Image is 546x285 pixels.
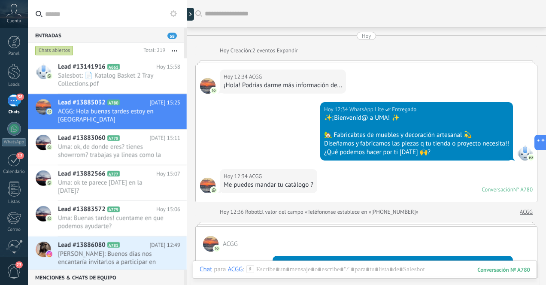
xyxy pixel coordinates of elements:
div: Chats abiertos [35,45,73,56]
div: Total: 219 [140,46,165,55]
div: Entradas [28,27,184,43]
img: instagram.svg [46,251,52,257]
div: Diseñamos y fabricamos las piezas q tu tienda o proyecto necesita!! [324,139,509,148]
span: Cuenta [7,18,21,24]
div: ¡Hola! Podrías darme más información de... [224,81,342,90]
span: 58 [16,94,24,100]
div: ¿Qué podemos hacer por ti [DATE] 🙌? [324,148,509,157]
div: ACGG [227,265,243,273]
a: ACGG [520,208,533,216]
span: Lead #13882566 [58,170,106,178]
span: Lead #13883572 [58,205,106,214]
div: Menciones & Chats de equipo [28,270,184,285]
div: Hoy 12:36 [220,208,245,216]
span: Entregado [321,259,345,267]
span: Hoy 15:06 [156,205,180,214]
span: ACGG [249,172,262,181]
span: A777 [107,171,120,176]
img: com.amocrm.amocrmwa.svg [46,144,52,150]
span: Entregado [392,105,416,114]
div: Panel [2,51,27,57]
span: Salesbot: 📄 Katalog Basket 2 Tray Collections.pdf [58,72,164,88]
div: Creación: [220,46,298,55]
span: 23 [15,261,23,268]
img: com.amocrm.amocrmwa.svg [46,180,52,186]
div: 🏡 Fabricabtes de muebles y decoración artesanal 💫 [324,131,509,139]
img: com.amocrm.amocrmwa.svg [46,73,52,79]
div: WhatsApp [2,138,26,146]
a: Expandir [277,46,298,55]
span: [DATE] 15:25 [149,98,180,107]
span: ACGG [200,178,215,193]
span: A780 [107,100,120,105]
span: A661 [107,64,120,70]
a: Lead #13883572 A779 Hoy 15:06 Uma: Buenas tardes! cuentame en que podemos ayudarte? [28,201,187,236]
span: [DATE] 15:11 [149,134,180,142]
div: Hoy [362,32,371,40]
span: Lead #13883060 [58,134,106,142]
span: Uma: Buenas tardes! cuentame en que podemos ayudarte? [58,214,164,230]
span: Lead #13141916 [58,63,106,71]
span: para [214,265,226,274]
img: com.amocrm.amocrmwa.svg [211,187,217,193]
span: WhatsApp Lite [349,105,384,114]
img: com.amocrm.amocrmwa.svg [211,88,217,94]
span: ACGG [203,236,218,252]
div: Hoy 12:34 [224,172,249,181]
span: A779 [107,206,120,212]
span: Uma: ok, de donde eres? tienes showrrom? trabajas ya lineas como la nuestra, buscas incorporar li... [58,143,164,159]
div: 780 [477,266,530,273]
div: Mostrar [185,8,194,21]
span: WhatsApp Lite [517,145,533,161]
span: Hoy 15:58 [156,63,180,71]
img: com.amocrm.amocrmwa.svg [214,246,220,252]
span: Uma: ok te parece [DATE] en la [DATE]? [58,179,164,195]
span: Lead #13886080 [58,241,106,249]
span: 2 eventos [252,46,275,55]
div: Me puedes mandar tu catálogo ? [224,181,313,189]
img: com.amocrm.amocrmwa.svg [46,109,52,115]
span: ACGG [223,240,238,248]
a: Lead #13885032 A780 [DATE] 15:25 ACGG: Hola buenas tardes estoy en [GEOGRAPHIC_DATA] [28,94,187,129]
span: Hoy 15:07 [156,170,180,178]
a: Lead #13141916 A661 Hoy 15:58 Salesbot: 📄 Katalog Basket 2 Tray Collections.pdf [28,58,187,94]
span: ACGG [249,73,262,81]
span: 12 [16,152,24,159]
span: A781 [107,242,120,248]
span: Robot [245,208,259,215]
a: Lead #13882566 A777 Hoy 15:07 Uma: ok te parece [DATE] en la [DATE]? [28,165,187,200]
div: Correo [2,227,27,233]
span: ACGG [200,78,215,94]
div: Chats [2,109,27,115]
div: Hoy 15:07 [276,259,302,267]
div: Conversación [482,186,513,193]
a: Lead #13886080 A781 [DATE] 12:49 [PERSON_NAME]: Buenos días nos encantaría invitarlos a participa... [28,236,187,272]
div: Hoy [220,46,231,55]
span: [PERSON_NAME]: Buenos días nos encantaría invitarlos a participar en Habitat Expo 2026, llevamos ... [58,250,164,266]
span: : [243,265,244,274]
span: A778 [107,135,120,141]
div: Hoy 12:34 [324,105,349,114]
a: Lead #13883060 A778 [DATE] 15:11 Uma: ok, de donde eres? tienes showrrom? trabajas ya lineas como... [28,130,187,165]
div: Listas [2,199,27,205]
span: ACGG: Hola buenas tardes estoy en [GEOGRAPHIC_DATA] [58,107,164,124]
span: Uma (Oficina de Venta) [302,259,312,267]
div: ✨¡Bienvenid@ a UMA! ✨ [324,114,509,122]
span: [DATE] 12:49 [149,241,180,249]
div: Hoy 12:34 [224,73,249,81]
div: Leads [2,82,27,88]
span: El valor del campo «Teléfono» [259,208,331,216]
button: Más [165,43,184,58]
img: com.amocrm.amocrmwa.svg [46,215,52,221]
span: 58 [167,33,177,39]
div: № A780 [513,186,533,193]
span: Lead #13885032 [58,98,106,107]
span: se establece en «[PHONE_NUMBER]» [331,208,419,216]
div: Calendario [2,169,27,175]
img: com.amocrm.amocrmwa.svg [528,155,534,161]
